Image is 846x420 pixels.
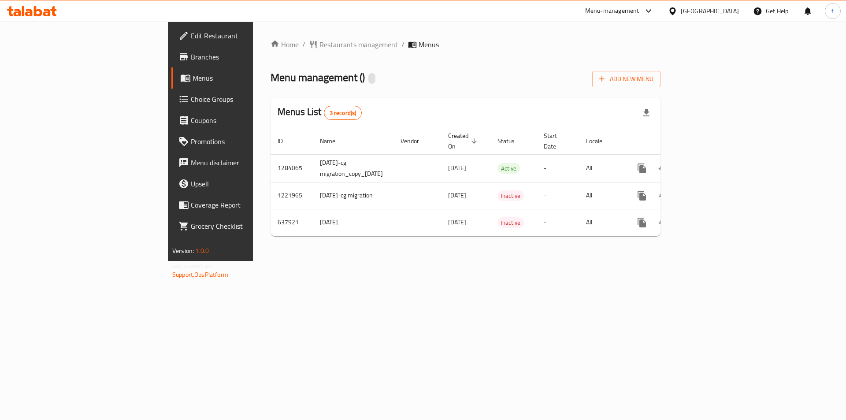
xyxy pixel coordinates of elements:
td: - [537,209,579,236]
div: Inactive [497,190,524,201]
a: Edit Restaurant [171,25,309,46]
button: Change Status [653,212,674,233]
div: Export file [636,102,657,123]
span: 1.0.0 [195,245,209,256]
span: Version: [172,245,194,256]
span: Status [497,136,526,146]
td: [DATE]-cg migration_copy_[DATE] [313,154,393,182]
td: All [579,209,624,236]
a: Branches [171,46,309,67]
td: All [579,182,624,209]
a: Coverage Report [171,194,309,216]
h2: Menus List [278,105,362,120]
div: Menu-management [585,6,639,16]
button: more [631,158,653,179]
span: Upsell [191,178,302,189]
li: / [401,39,404,50]
span: Get support on: [172,260,213,271]
div: Total records count [324,106,362,120]
span: [DATE] [448,216,466,228]
span: Branches [191,52,302,62]
td: All [579,154,624,182]
a: Restaurants management [309,39,398,50]
span: Edit Restaurant [191,30,302,41]
span: Coverage Report [191,200,302,210]
span: Menu disclaimer [191,157,302,168]
span: Coupons [191,115,302,126]
span: Menu management ( ) [271,67,365,87]
span: Restaurants management [319,39,398,50]
a: Upsell [171,173,309,194]
button: more [631,212,653,233]
span: Menus [193,73,302,83]
span: Choice Groups [191,94,302,104]
span: Active [497,164,520,174]
td: [DATE]-cg migration [313,182,393,209]
span: Menus [419,39,439,50]
a: Promotions [171,131,309,152]
span: Promotions [191,136,302,147]
div: Inactive [497,217,524,228]
td: [DATE] [313,209,393,236]
a: Menus [171,67,309,89]
span: [DATE] [448,190,466,201]
a: Grocery Checklist [171,216,309,237]
td: - [537,182,579,209]
span: Name [320,136,347,146]
th: Actions [624,128,723,155]
span: Grocery Checklist [191,221,302,231]
span: Inactive [497,191,524,201]
span: Created On [448,130,480,152]
span: Inactive [497,218,524,228]
span: Locale [586,136,614,146]
div: [GEOGRAPHIC_DATA] [681,6,739,16]
a: Menu disclaimer [171,152,309,173]
button: Change Status [653,158,674,179]
span: [DATE] [448,162,466,174]
span: 3 record(s) [324,109,362,117]
span: Add New Menu [599,74,653,85]
span: f [831,6,834,16]
span: Start Date [544,130,568,152]
table: enhanced table [271,128,723,236]
nav: breadcrumb [271,39,660,50]
button: Add New Menu [592,71,660,87]
a: Choice Groups [171,89,309,110]
span: Vendor [401,136,430,146]
a: Coupons [171,110,309,131]
td: - [537,154,579,182]
button: Change Status [653,185,674,206]
span: ID [278,136,294,146]
a: Support.OpsPlatform [172,269,228,280]
button: more [631,185,653,206]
